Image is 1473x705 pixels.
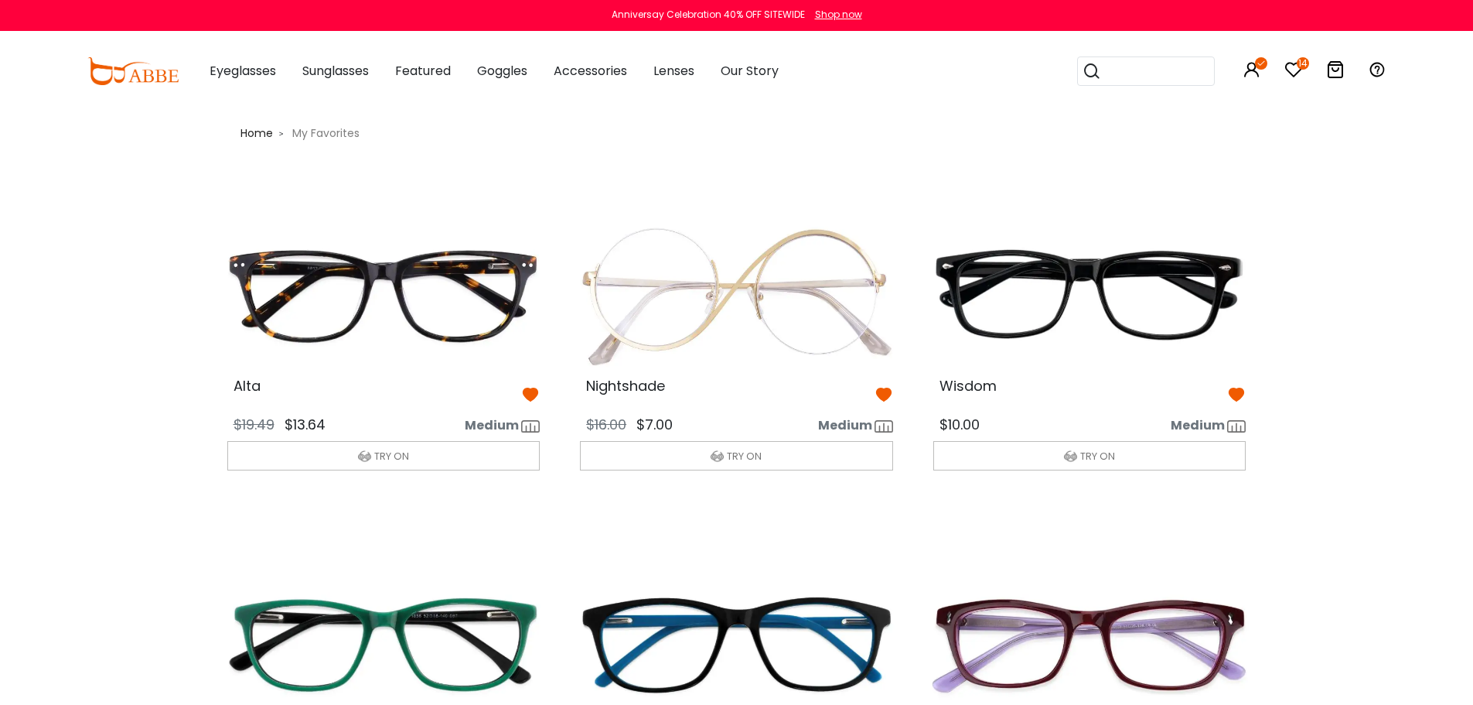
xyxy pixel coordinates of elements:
[1080,449,1115,464] span: TRY ON
[818,416,872,435] span: Medium
[521,420,540,433] img: size ruler
[586,415,626,434] span: $16.00
[285,415,326,434] span: $13.64
[302,62,369,80] span: Sunglasses
[465,416,519,435] span: Medium
[727,449,762,464] span: TRY ON
[933,192,1011,203] div: Newcomer
[554,62,627,80] span: Accessories
[210,62,276,80] span: Eyeglasses
[234,415,274,434] span: $19.49
[580,441,893,471] button: TRY ON
[1297,57,1309,70] i: 14
[612,8,805,22] div: Anniversay Celebration 40% OFF SITEWIDE
[1064,450,1077,463] img: tryon
[939,376,997,395] span: Wisdom
[358,450,371,463] img: tryon
[395,62,451,80] span: Featured
[240,125,273,141] span: Home
[711,450,724,463] img: tryon
[636,415,673,434] span: $7.00
[278,128,283,139] i: >
[234,376,261,395] span: Alta
[721,62,779,80] span: Our Story
[939,415,980,434] span: $10.00
[1284,63,1303,81] a: 14
[374,449,409,464] span: TRY ON
[653,62,694,80] span: Lenses
[87,57,179,85] img: abbeglasses.com
[477,62,527,80] span: Goggles
[933,203,1011,218] div: $1
[815,8,862,22] div: Shop now
[875,420,893,433] img: size ruler
[933,441,1246,471] button: TRY ON
[586,376,665,395] span: Nightshade
[1171,416,1225,435] span: Medium
[240,124,273,142] a: Home
[286,125,366,141] span: My Favorites
[227,441,540,471] button: TRY ON
[807,8,862,21] a: Shop now
[1227,420,1246,433] img: size ruler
